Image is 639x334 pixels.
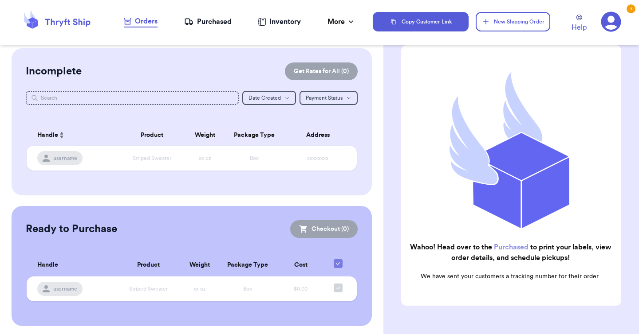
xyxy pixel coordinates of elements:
th: Cost [276,254,324,276]
span: Handle [37,131,58,140]
div: More [327,16,355,27]
button: Copy Customer Link [373,12,469,31]
span: xx oz [199,155,211,161]
a: Help [572,15,587,33]
button: New Shipping Order [476,12,550,31]
th: Package Type [219,254,276,276]
th: Package Type [225,124,284,146]
span: Box [250,155,259,161]
button: Payment Status [300,91,358,105]
th: Product [119,124,185,146]
span: xxxxxxxx [307,155,328,161]
input: Search [26,91,239,105]
span: Striped Sweater [129,286,168,291]
a: Purchased [494,244,529,251]
span: Date Created [248,95,281,101]
span: $0.00 [294,286,308,291]
button: Sort ascending [58,130,65,140]
th: Product [116,254,181,276]
h2: Wahoo! Head over to the to print your labels, view order details, and schedule pickups! [408,242,612,263]
div: Orders [124,16,158,27]
th: Address [284,124,357,146]
h2: Incomplete [26,64,82,78]
th: Weight [185,124,225,146]
p: We have sent your customers a tracking number for their order. [408,272,612,281]
h2: Ready to Purchase [26,222,117,236]
span: Payment Status [306,95,343,101]
a: Orders [124,16,158,27]
div: 1 [627,4,635,13]
span: xx oz [193,286,206,291]
a: Purchased [184,16,232,27]
span: Striped Sweater [133,155,171,161]
button: Checkout (0) [290,220,358,238]
span: Box [243,286,252,291]
span: username [53,285,77,292]
a: Inventory [258,16,301,27]
span: Help [572,22,587,33]
button: Date Created [242,91,296,105]
button: Get Rates for All (0) [285,62,358,80]
span: Handle [37,260,58,270]
a: 1 [601,12,621,32]
th: Weight [181,254,219,276]
span: username [53,155,77,162]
